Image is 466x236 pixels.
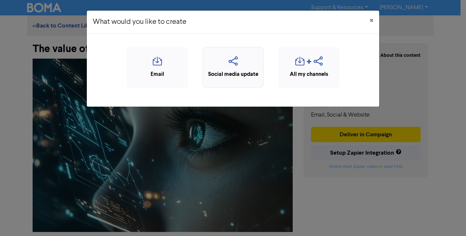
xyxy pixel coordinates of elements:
h5: What would you like to create [93,16,186,27]
div: Social media update [207,70,260,79]
div: Email [131,70,184,79]
button: Close [364,11,379,31]
iframe: Chat Widget [429,201,466,236]
div: All my channels [282,70,336,79]
span: × [370,15,373,26]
